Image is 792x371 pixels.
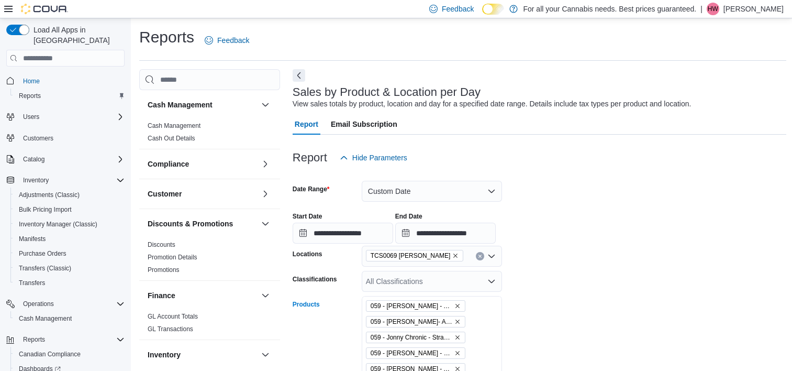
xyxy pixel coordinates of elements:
button: Catalog [2,152,129,167]
button: Cash Management [10,311,129,326]
button: Inventory Manager (Classic) [10,217,129,232]
button: Remove 059 - Jonny Chronic - Acapulco Gold - 7g from selection in this group [454,303,461,309]
a: Cash Out Details [148,135,195,142]
span: 059 - Jonny Chronic - Strawberry Fields 510 Thread Cartridge - 1g [371,332,452,343]
span: Inventory [23,176,49,184]
span: Bulk Pricing Import [15,203,125,216]
span: 059 - Jonny Chronic - Acapulco Gold - 7g [366,300,465,312]
button: Customer [148,189,257,199]
button: Discounts & Promotions [148,219,257,229]
span: Cash Out Details [148,134,195,143]
div: Finance [139,310,280,340]
p: [PERSON_NAME] [723,3,784,15]
span: Canadian Compliance [19,350,81,358]
span: Reports [23,335,45,344]
span: Feedback [217,35,249,46]
span: Home [19,74,125,87]
span: Adjustments (Classic) [15,189,125,201]
span: Manifests [15,233,125,245]
button: Purchase Orders [10,246,129,261]
span: 059 - Jonny Chronic- Acapulco Gold 510 Thread Cartridge 1g [366,316,465,328]
button: Bulk Pricing Import [10,202,129,217]
span: 059 - [PERSON_NAME] - Acapulco Gold - 7g [371,301,452,311]
a: Customers [19,132,58,145]
button: Customer [259,188,272,200]
h3: Report [293,151,327,164]
h3: Finance [148,290,175,301]
h3: Cash Management [148,100,213,110]
h3: Inventory [148,350,181,360]
button: Home [2,73,129,88]
label: Classifications [293,275,337,283]
span: Reports [19,333,125,346]
button: Inventory [19,174,53,187]
a: Discounts [148,241,175,248]
label: Locations [293,250,322,258]
button: Remove 059 - Jonny Chronic - Cherry Bomb Live Resin - 1g 510 Thread Cartridge - from selection in... [454,350,461,356]
button: Clear input [476,252,484,260]
span: Cash Management [19,314,72,323]
a: Reports [15,90,45,102]
span: Purchase Orders [15,247,125,260]
span: Bulk Pricing Import [19,205,72,214]
span: Inventory Manager (Classic) [19,220,97,228]
input: Dark Mode [482,4,504,15]
span: Home [23,77,40,85]
span: Adjustments (Classic) [19,191,80,199]
a: Bulk Pricing Import [15,203,76,216]
a: Cash Management [148,122,200,129]
button: Finance [148,290,257,301]
div: View sales totals by product, location and day for a specified date range. Details include tax ty... [293,99,691,110]
button: Cash Management [148,100,257,110]
span: HW [708,3,718,15]
span: Operations [23,300,54,308]
button: Compliance [259,158,272,170]
span: Manifests [19,235,46,243]
a: Feedback [200,30,253,51]
span: Transfers (Classic) [19,264,71,272]
a: Promotion Details [148,254,197,261]
h3: Customer [148,189,182,199]
button: Compliance [148,159,257,169]
button: Reports [19,333,49,346]
a: Promotions [148,266,180,274]
label: Start Date [293,212,322,221]
span: Email Subscription [331,114,397,135]
button: Reports [2,332,129,347]
button: Users [2,110,129,124]
button: Operations [19,298,58,310]
span: TCS0069 Macdonell [366,250,464,261]
span: Catalog [19,153,125,166]
button: Cash Management [259,99,272,111]
div: Discounts & Promotions [139,238,280,280]
span: 059 - [PERSON_NAME] - Cherry Bomb Live Resin - 1g 510 Thread Cartridge - [371,348,452,358]
span: Users [19,111,125,123]
span: Inventory Manager (Classic) [15,218,125,231]
span: 059 - Jonny Chronic - Cherry Bomb Live Resin - 1g 510 Thread Cartridge - [366,347,465,359]
span: Users [23,113,39,121]
a: Inventory Manager (Classic) [15,218,102,231]
a: Canadian Compliance [15,348,85,361]
div: Cash Management [139,119,280,149]
button: Inventory [259,348,272,361]
button: Transfers (Classic) [10,261,129,276]
button: Manifests [10,232,129,246]
button: Users [19,111,43,123]
button: Reports [10,89,129,103]
span: Customers [19,132,125,145]
span: Feedback [442,4,474,14]
p: | [700,3,702,15]
span: GL Account Totals [148,312,198,321]
span: Reports [19,92,41,100]
a: Manifests [15,233,50,245]
a: GL Transactions [148,325,193,333]
button: Remove 059 - Jonny Chronic- Acapulco Gold 510 Thread Cartridge 1g from selection in this group [454,319,461,325]
h1: Reports [139,27,194,48]
button: Customers [2,130,129,146]
span: Discounts [148,241,175,249]
span: Hide Parameters [352,152,407,163]
span: Load All Apps in [GEOGRAPHIC_DATA] [29,25,125,46]
button: Remove TCS0069 Macdonell from selection in this group [452,253,459,259]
